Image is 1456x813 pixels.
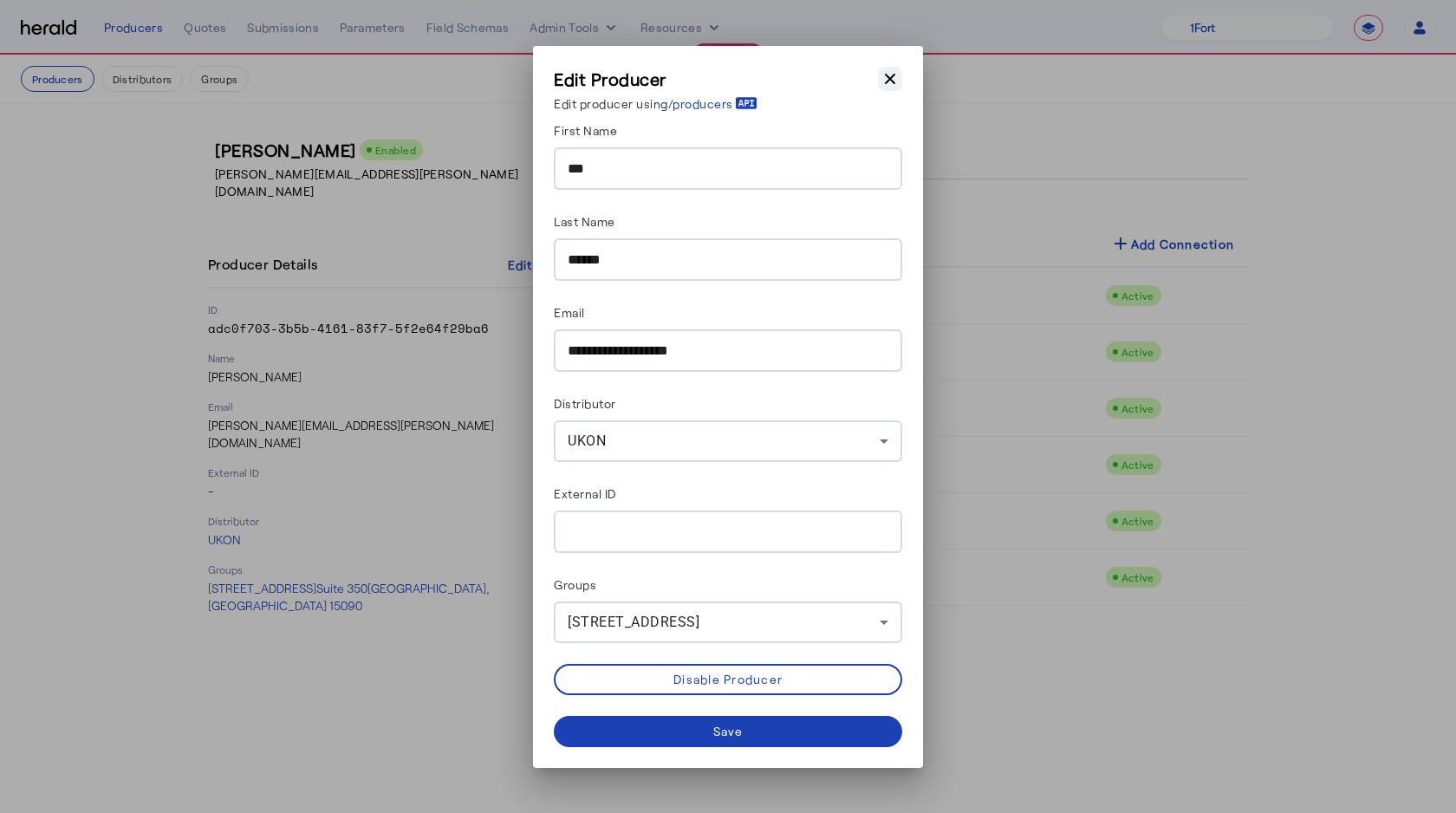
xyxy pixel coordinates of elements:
[568,433,606,449] span: UKON
[554,123,617,138] label: First Name
[554,94,757,113] p: Edit producer using
[554,396,616,411] label: Distributor
[668,94,758,113] a: /producers
[554,305,585,320] label: Email
[673,670,783,688] div: Disable Producer
[568,614,699,630] span: [STREET_ADDRESS]
[554,214,615,229] label: Last Name
[554,664,902,695] button: Disable Producer
[554,67,757,91] h3: Edit Producer
[554,716,902,747] button: Save
[554,577,596,592] label: Groups
[713,722,744,740] div: Save
[554,486,616,501] label: External ID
